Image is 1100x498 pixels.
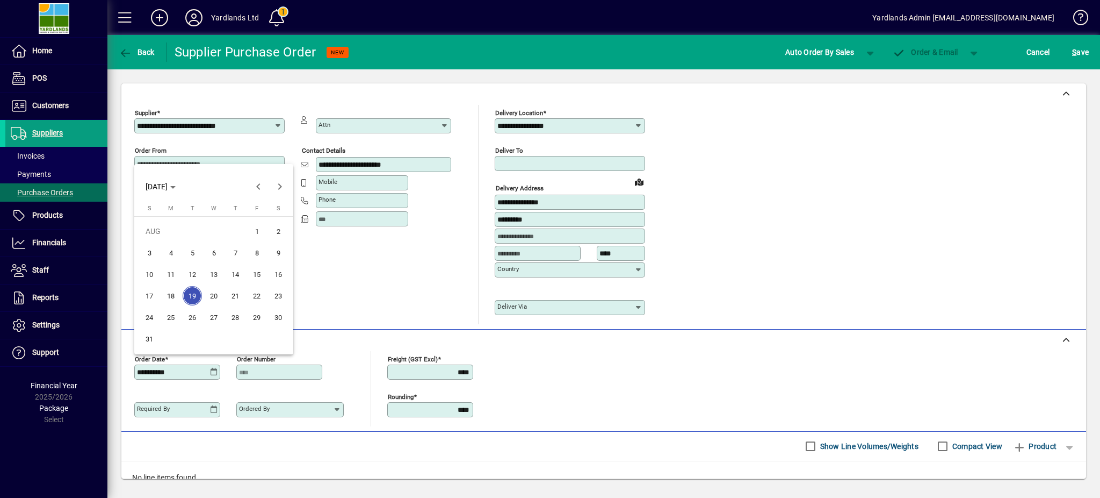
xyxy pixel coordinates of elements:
[234,205,237,212] span: T
[269,308,288,327] span: 30
[267,264,289,285] button: Sat Aug 16 2025
[139,264,160,285] button: Sun Aug 10 2025
[226,243,245,262] span: 7
[204,243,223,262] span: 6
[161,265,180,284] span: 11
[226,308,245,327] span: 28
[139,220,246,242] td: AUG
[277,205,280,212] span: S
[247,243,266,262] span: 8
[226,265,245,284] span: 14
[211,205,216,212] span: W
[161,308,180,327] span: 25
[140,265,159,284] span: 10
[139,285,160,307] button: Sun Aug 17 2025
[160,307,182,328] button: Mon Aug 25 2025
[226,286,245,305] span: 21
[267,307,289,328] button: Sat Aug 30 2025
[204,308,223,327] span: 27
[246,285,267,307] button: Fri Aug 22 2025
[225,264,246,285] button: Thu Aug 14 2025
[255,205,258,212] span: F
[148,205,151,212] span: S
[204,265,223,284] span: 13
[225,307,246,328] button: Thu Aug 28 2025
[182,242,203,264] button: Tue Aug 05 2025
[247,265,266,284] span: 15
[269,243,288,262] span: 9
[267,220,289,242] button: Sat Aug 02 2025
[182,307,203,328] button: Tue Aug 26 2025
[269,176,291,197] button: Next month
[183,265,202,284] span: 12
[140,286,159,305] span: 17
[248,176,269,197] button: Previous month
[160,242,182,264] button: Mon Aug 04 2025
[183,286,202,305] span: 19
[160,285,182,307] button: Mon Aug 18 2025
[146,182,168,191] span: [DATE]
[168,205,173,212] span: M
[267,242,289,264] button: Sat Aug 09 2025
[247,222,266,241] span: 1
[191,205,194,212] span: T
[203,285,225,307] button: Wed Aug 20 2025
[140,243,159,262] span: 3
[246,242,267,264] button: Fri Aug 08 2025
[203,264,225,285] button: Wed Aug 13 2025
[140,308,159,327] span: 24
[203,307,225,328] button: Wed Aug 27 2025
[267,285,289,307] button: Sat Aug 23 2025
[269,222,288,241] span: 2
[161,286,180,305] span: 18
[204,286,223,305] span: 20
[246,264,267,285] button: Fri Aug 15 2025
[161,243,180,262] span: 4
[247,286,266,305] span: 22
[182,264,203,285] button: Tue Aug 12 2025
[139,328,160,350] button: Sun Aug 31 2025
[183,308,202,327] span: 26
[182,285,203,307] button: Tue Aug 19 2025
[225,285,246,307] button: Thu Aug 21 2025
[160,264,182,285] button: Mon Aug 11 2025
[141,177,180,196] button: Choose month and year
[246,220,267,242] button: Fri Aug 01 2025
[140,329,159,348] span: 31
[269,265,288,284] span: 16
[139,307,160,328] button: Sun Aug 24 2025
[247,308,266,327] span: 29
[203,242,225,264] button: Wed Aug 06 2025
[225,242,246,264] button: Thu Aug 07 2025
[269,286,288,305] span: 23
[183,243,202,262] span: 5
[139,242,160,264] button: Sun Aug 03 2025
[246,307,267,328] button: Fri Aug 29 2025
